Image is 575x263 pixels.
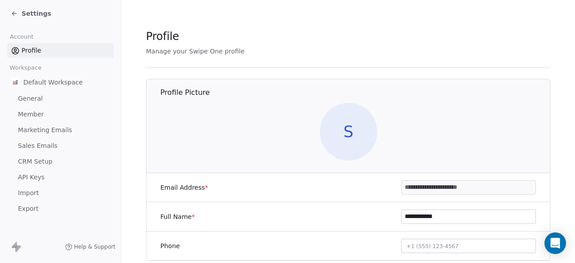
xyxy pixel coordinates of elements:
span: API Keys [18,173,44,182]
a: Marketing Emails [7,123,114,138]
span: Help & Support [74,243,115,250]
span: Workspace [6,61,45,75]
span: Marketing Emails [18,125,72,135]
button: +1 (555) 123-4567 [401,239,536,253]
span: Profile [22,46,41,55]
span: Member [18,110,44,119]
span: CRM Setup [18,157,53,166]
span: Profile [146,30,179,43]
span: General [18,94,43,103]
span: Manage your Swipe One profile [146,48,244,55]
label: Phone [160,241,180,250]
div: Open Intercom Messenger [544,232,566,254]
h1: Profile Picture [160,88,551,98]
span: Export [18,204,39,214]
img: on2cook%20logo-04%20copy.jpg [11,78,20,87]
a: Settings [11,9,51,18]
a: Sales Emails [7,138,114,153]
a: Export [7,201,114,216]
label: Full Name [160,212,195,221]
span: Settings [22,9,51,18]
span: Import [18,188,39,198]
a: Import [7,186,114,201]
a: API Keys [7,170,114,185]
a: Profile [7,43,114,58]
span: S [320,103,377,160]
span: +1 (555) 123-4567 [407,243,459,250]
span: Default Workspace [23,78,83,87]
span: Account [6,30,37,44]
label: Email Address [160,183,208,192]
a: CRM Setup [7,154,114,169]
a: Member [7,107,114,122]
span: Sales Emails [18,141,57,151]
a: Help & Support [65,243,115,250]
a: General [7,91,114,106]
